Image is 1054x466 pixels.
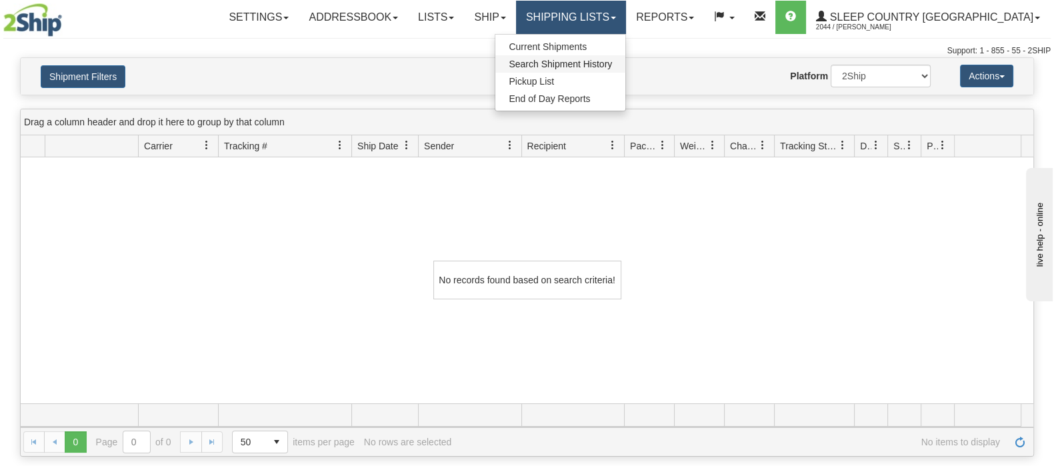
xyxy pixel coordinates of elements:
button: Shipment Filters [41,65,125,88]
span: Packages [630,139,658,153]
span: Delivery Status [860,139,871,153]
a: Reports [626,1,704,34]
span: Page 0 [65,431,86,453]
iframe: chat widget [1023,165,1053,301]
div: Support: 1 - 855 - 55 - 2SHIP [3,45,1051,57]
a: Delivery Status filter column settings [865,134,887,157]
a: Ship [464,1,515,34]
span: Tracking # [224,139,267,153]
span: Tracking Status [780,139,838,153]
a: Lists [408,1,464,34]
a: Weight filter column settings [701,134,724,157]
a: Sender filter column settings [499,134,521,157]
a: Recipient filter column settings [601,134,624,157]
span: Pickup Status [927,139,938,153]
span: Weight [680,139,708,153]
a: Tracking # filter column settings [329,134,351,157]
a: Ship Date filter column settings [395,134,418,157]
span: Current Shipments [509,41,587,52]
div: live help - online [10,11,123,21]
a: Shipping lists [516,1,626,34]
span: items per page [232,431,355,453]
a: Pickup List [495,73,625,90]
span: Sleep Country [GEOGRAPHIC_DATA] [827,11,1033,23]
span: Search Shipment History [509,59,612,69]
a: Sleep Country [GEOGRAPHIC_DATA] 2044 / [PERSON_NAME] [806,1,1050,34]
span: 2044 / [PERSON_NAME] [816,21,916,34]
span: End of Day Reports [509,93,590,104]
span: 50 [241,435,258,449]
a: Shipment Issues filter column settings [898,134,921,157]
a: Packages filter column settings [651,134,674,157]
button: Actions [960,65,1013,87]
a: Charge filter column settings [751,134,774,157]
span: Carrier [144,139,173,153]
span: Page sizes drop down [232,431,288,453]
div: No rows are selected [364,437,452,447]
a: End of Day Reports [495,90,625,107]
a: Search Shipment History [495,55,625,73]
span: select [266,431,287,453]
img: logo2044.jpg [3,3,62,37]
span: Pickup List [509,76,554,87]
span: Recipient [527,139,566,153]
span: Page of 0 [96,431,171,453]
a: Tracking Status filter column settings [831,134,854,157]
a: Carrier filter column settings [195,134,218,157]
span: Ship Date [357,139,398,153]
span: Shipment Issues [893,139,905,153]
div: No records found based on search criteria! [433,261,621,299]
a: Addressbook [299,1,408,34]
a: Current Shipments [495,38,625,55]
a: Settings [219,1,299,34]
a: Refresh [1009,431,1031,453]
a: Pickup Status filter column settings [931,134,954,157]
div: grid grouping header [21,109,1033,135]
span: Charge [730,139,758,153]
span: Sender [424,139,454,153]
label: Platform [790,69,828,83]
span: No items to display [461,437,1000,447]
